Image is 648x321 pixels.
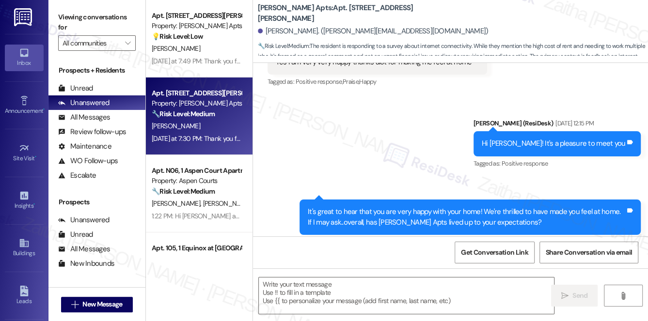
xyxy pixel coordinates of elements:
[295,77,342,86] span: Positive response ,
[58,170,96,181] div: Escalate
[502,159,548,168] span: Positive response
[343,77,359,86] span: Praise ,
[14,8,34,26] img: ResiDesk Logo
[258,41,648,72] span: : The resident is responding to a survey about internet connectivity. While they mention the high...
[82,299,122,309] span: New Message
[33,201,35,208] span: •
[58,10,136,35] label: Viewing conversations for
[152,243,241,253] div: Apt. 105, 1 Equinox at [GEOGRAPHIC_DATA]
[474,156,641,170] div: Tagged as:
[5,283,44,309] a: Leads
[203,199,251,208] span: [PERSON_NAME]
[58,83,93,93] div: Unread
[474,118,641,132] div: [PERSON_NAME] (ResiDesk)
[58,259,114,269] div: New Inbounds
[58,229,93,240] div: Unread
[258,26,489,36] div: [PERSON_NAME]. ([PERSON_NAME][EMAIL_ADDRESS][DOMAIN_NAME])
[572,290,587,301] span: Send
[359,77,376,86] span: Happy
[619,292,627,300] i: 
[5,187,44,214] a: Insights •
[5,235,44,261] a: Buildings
[58,215,110,225] div: Unanswered
[61,297,133,312] button: New Message
[58,244,110,254] div: All Messages
[561,292,569,300] i: 
[152,21,241,31] div: Property: [PERSON_NAME] Apts
[551,285,598,306] button: Send
[539,242,638,263] button: Share Conversation via email
[5,140,44,166] a: Site Visit •
[461,247,528,258] span: Get Conversation Link
[308,207,625,228] div: It's great to hear that you are very happy with your home! We're thrilled to have made you feel a...
[58,127,126,137] div: Review follow-ups
[58,112,110,122] div: All Messages
[152,98,241,108] div: Property: [PERSON_NAME] Apts
[553,118,594,128] div: [DATE] 12:15 PM
[152,32,203,41] strong: 💡 Risk Level: Low
[152,166,241,176] div: Apt. N06, 1 Aspen Court Apartments
[43,106,45,113] span: •
[58,156,118,166] div: WO Follow-ups
[152,187,215,196] strong: 🔧 Risk Level: Medium
[546,247,632,258] span: Share Conversation via email
[48,65,145,76] div: Prospects + Residents
[71,301,79,308] i: 
[258,3,452,24] b: [PERSON_NAME] Apts: Apt. [STREET_ADDRESS][PERSON_NAME]
[455,242,534,263] button: Get Conversation Link
[125,39,130,47] i: 
[152,199,203,208] span: [PERSON_NAME]
[5,45,44,71] a: Inbox
[152,176,241,186] div: Property: Aspen Courts
[48,197,145,207] div: Prospects
[300,235,641,249] div: Tagged as:
[152,88,241,98] div: Apt. [STREET_ADDRESS][PERSON_NAME]
[58,98,110,108] div: Unanswered
[152,122,200,130] span: [PERSON_NAME]
[152,11,241,21] div: Apt. [STREET_ADDRESS][PERSON_NAME]
[152,44,200,53] span: [PERSON_NAME]
[482,138,625,149] div: Hi [PERSON_NAME]! It's a pleasure to meet you
[268,75,488,89] div: Tagged as:
[258,42,309,50] strong: 🔧 Risk Level: Medium
[58,141,111,152] div: Maintenance
[63,35,120,51] input: All communities
[35,153,36,160] span: •
[48,286,145,296] div: Residents
[152,109,215,118] strong: 🔧 Risk Level: Medium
